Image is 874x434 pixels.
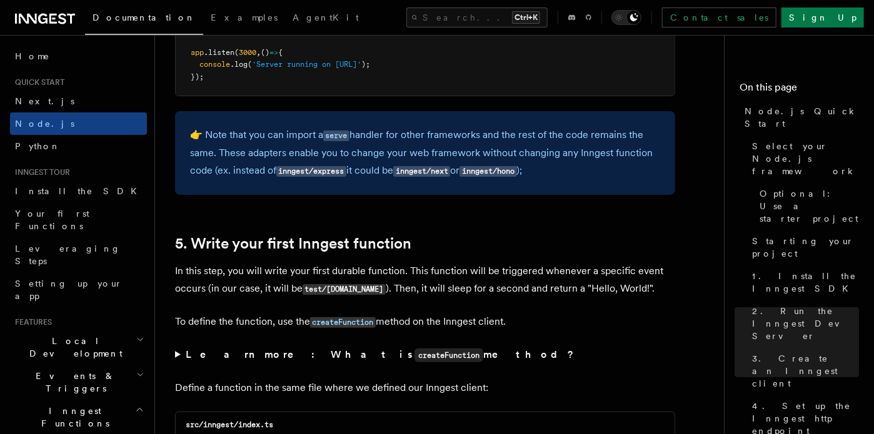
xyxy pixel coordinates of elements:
span: Select your Node.js framework [752,140,859,177]
span: Your first Functions [15,209,89,231]
span: Examples [211,12,278,22]
span: 2. Run the Inngest Dev Server [752,305,859,342]
a: Select your Node.js framework [747,135,859,182]
span: app [191,48,204,57]
summary: Learn more: What iscreateFunctionmethod? [175,346,675,364]
code: inngest/express [276,166,346,177]
kbd: Ctrl+K [512,11,540,24]
span: ( [248,60,252,69]
span: 3000 [239,48,256,57]
a: Contact sales [662,7,776,27]
code: inngest/hono [460,166,516,177]
span: console [199,60,230,69]
span: { [278,48,283,57]
p: In this step, you will write your first durable function. This function will be triggered wheneve... [175,262,675,298]
span: Quick start [10,77,64,87]
a: Node.js [10,112,147,135]
a: Optional: Use a starter project [755,182,859,230]
a: createFunction [310,315,376,327]
p: To define the function, use the method on the Inngest client. [175,313,675,331]
h4: On this page [740,80,859,100]
a: Leveraging Steps [10,237,147,272]
span: Events & Triggers [10,370,136,395]
a: Examples [203,4,285,34]
span: () [261,48,269,57]
code: src/inngest/index.ts [186,420,273,429]
a: Install the SDK [10,180,147,202]
strong: Learn more: What is method? [186,348,576,360]
p: Define a function in the same file where we defined our Inngest client: [175,379,675,397]
span: , [256,48,261,57]
a: 5. Write your first Inngest function [175,235,411,252]
button: Local Development [10,330,147,365]
a: 3. Create an Inngest client [747,347,859,395]
p: 👉 Note that you can import a handler for other frameworks and the rest of the code remains the sa... [190,126,660,180]
code: inngest/next [393,166,450,177]
button: Events & Triggers [10,365,147,400]
span: Documentation [93,12,196,22]
span: ); [361,60,370,69]
span: 'Server running on [URL]' [252,60,361,69]
span: Python [15,141,61,151]
span: Inngest Functions [10,405,135,430]
span: 3. Create an Inngest client [752,352,859,390]
a: Python [10,135,147,157]
span: ( [234,48,239,57]
span: .log [230,60,248,69]
a: Home [10,45,147,67]
span: => [269,48,278,57]
span: Next.js [15,96,74,106]
a: AgentKit [285,4,366,34]
code: createFunction [310,317,376,328]
span: .listen [204,48,234,57]
a: Next.js [10,90,147,112]
a: Node.js Quick Start [740,100,859,135]
a: Sign Up [781,7,864,27]
span: Node.js [15,119,74,129]
span: Starting your project [752,235,859,260]
button: Search...Ctrl+K [406,7,548,27]
code: createFunction [414,348,483,362]
button: Toggle dark mode [611,10,641,25]
code: test/[DOMAIN_NAME] [303,284,386,295]
a: 1. Install the Inngest SDK [747,265,859,300]
a: Your first Functions [10,202,147,237]
span: Node.js Quick Start [745,105,859,130]
span: Inngest tour [10,167,70,177]
a: Starting your project [747,230,859,265]
code: serve [323,131,349,141]
a: Documentation [85,4,203,35]
span: Home [15,50,50,62]
span: AgentKit [293,12,359,22]
a: 2. Run the Inngest Dev Server [747,300,859,347]
span: Features [10,317,52,327]
span: }); [191,72,204,81]
span: 1. Install the Inngest SDK [752,270,859,295]
a: Setting up your app [10,272,147,307]
span: Setting up your app [15,279,123,301]
a: serve [323,129,349,141]
span: Install the SDK [15,186,144,196]
span: Optional: Use a starter project [760,187,859,225]
span: Local Development [10,335,136,360]
span: Leveraging Steps [15,244,121,266]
